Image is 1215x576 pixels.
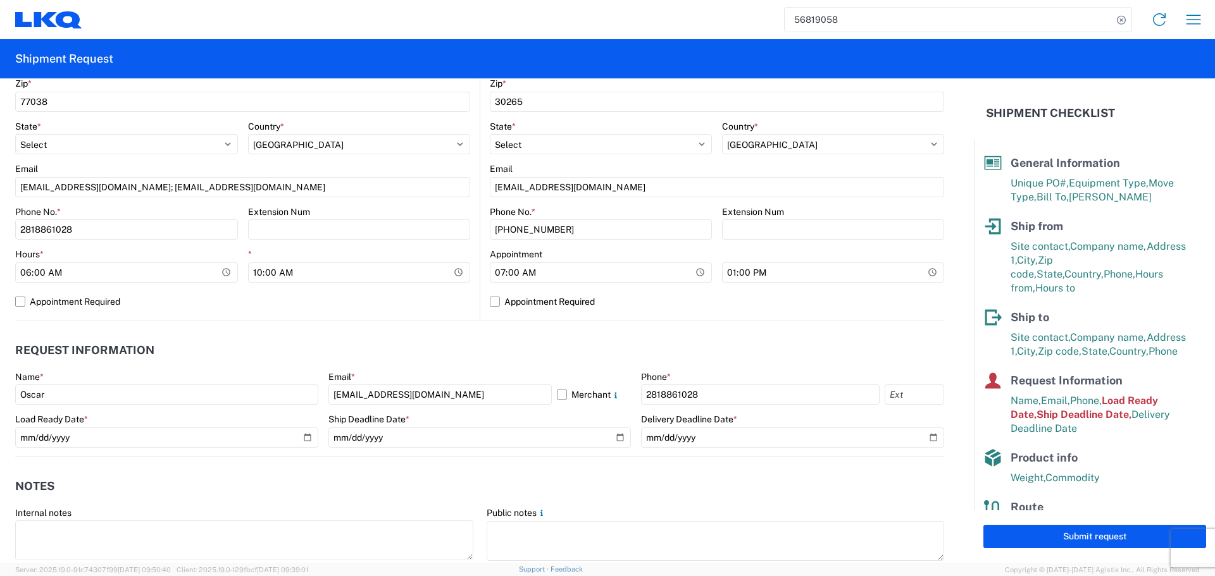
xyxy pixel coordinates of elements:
[1037,191,1069,203] span: Bill To,
[1069,191,1152,203] span: [PERSON_NAME]
[490,78,506,89] label: Zip
[1064,268,1104,280] span: Country,
[641,414,737,425] label: Delivery Deadline Date
[557,384,632,405] label: Merchant
[1011,374,1123,387] span: Request Information
[551,565,583,573] a: Feedback
[177,566,308,573] span: Client: 2025.19.0-129fbcf
[785,8,1112,32] input: Shipment, tracking or reference number
[490,291,944,312] label: Appointment Required
[1037,268,1064,280] span: State,
[490,163,513,175] label: Email
[722,121,758,132] label: Country
[490,248,542,260] label: Appointment
[1035,282,1075,294] span: Hours to
[1011,451,1078,464] span: Product info
[1104,268,1135,280] span: Phone,
[1017,254,1038,266] span: City,
[15,414,88,425] label: Load Ready Date
[1070,331,1147,343] span: Company name,
[328,414,409,425] label: Ship Deadline Date
[983,525,1206,548] button: Submit request
[487,507,547,518] label: Public notes
[1011,240,1070,252] span: Site contact,
[15,507,72,518] label: Internal notes
[1011,219,1063,233] span: Ship from
[15,78,32,89] label: Zip
[1069,177,1149,189] span: Equipment Type,
[1005,564,1200,575] span: Copyright © [DATE]-[DATE] Agistix Inc., All Rights Reserved
[15,566,171,573] span: Server: 2025.19.0-91c74307f99
[986,106,1115,121] h2: Shipment Checklist
[641,371,671,383] label: Phone
[1011,472,1045,484] span: Weight,
[519,565,551,573] a: Support
[1070,240,1147,252] span: Company name,
[15,344,154,357] h2: Request Information
[15,121,41,132] label: State
[15,480,54,493] h2: Notes
[248,206,310,218] label: Extension Num
[1011,331,1070,343] span: Site contact,
[1037,408,1131,420] span: Ship Deadline Date,
[490,121,516,132] label: State
[1017,345,1038,357] span: City,
[15,371,44,383] label: Name
[1149,345,1178,357] span: Phone
[1011,156,1120,169] span: General Information
[15,163,38,175] label: Email
[490,206,535,218] label: Phone No.
[1011,177,1069,189] span: Unique PO#,
[1081,345,1109,357] span: State,
[1011,395,1041,407] span: Name,
[1070,395,1102,407] span: Phone,
[1045,472,1100,484] span: Commodity
[257,566,308,573] span: [DATE] 09:39:01
[1011,310,1049,324] span: Ship to
[118,566,171,573] span: [DATE] 09:50:40
[15,248,44,260] label: Hours
[328,371,355,383] label: Email
[1109,345,1149,357] span: Country,
[722,206,784,218] label: Extension Num
[248,121,284,132] label: Country
[15,291,470,312] label: Appointment Required
[15,51,113,66] h2: Shipment Request
[1038,345,1081,357] span: Zip code,
[1011,500,1044,513] span: Route
[1041,395,1070,407] span: Email,
[885,384,944,405] input: Ext
[15,206,61,218] label: Phone No.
